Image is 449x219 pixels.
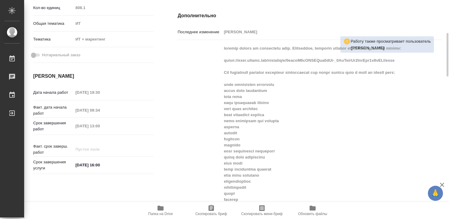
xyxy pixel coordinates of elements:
[33,159,73,171] p: Срок завершения услуги
[178,12,442,19] h4: Дополнительно
[33,143,73,155] p: Факт. срок заверш. работ
[33,5,73,11] p: Кол-во единиц
[186,202,237,219] button: Скопировать бриф
[287,202,338,219] button: Обновить файлы
[430,187,441,200] span: 🙏
[178,29,222,35] p: Последнее изменение
[73,18,154,29] div: ИТ
[42,52,80,58] span: Нотариальный заказ
[73,3,154,12] input: Пустое поле
[73,88,126,97] input: Пустое поле
[195,212,227,216] span: Скопировать бриф
[428,186,443,201] button: 🙏
[33,36,73,42] p: Тематика
[33,104,73,116] p: Факт. дата начала работ
[73,122,126,130] input: Пустое поле
[241,212,282,216] span: Скопировать мини-бриф
[33,73,154,80] h4: [PERSON_NAME]
[33,21,73,27] p: Общая тематика
[237,202,287,219] button: Скопировать мини-бриф
[73,145,126,154] input: Пустое поле
[298,212,327,216] span: Обновить файлы
[135,202,186,219] button: Папка на Drive
[351,38,431,44] p: Работу также просматривает пользователь
[73,161,126,169] input: ✎ Введи что-нибудь
[148,212,173,216] span: Папка на Drive
[73,106,126,115] input: Пустое поле
[222,28,420,36] input: Пустое поле
[73,34,154,44] div: ИТ + маркетинг
[33,120,73,132] p: Срок завершения работ
[33,90,73,96] p: Дата начала работ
